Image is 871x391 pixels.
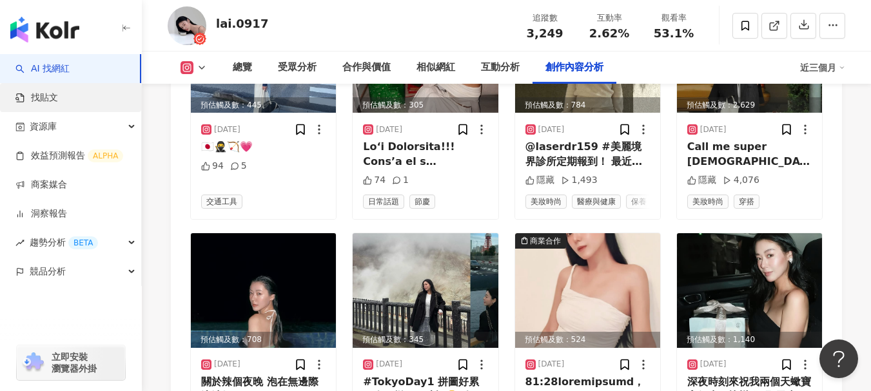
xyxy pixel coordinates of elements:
div: 合作與價值 [342,60,391,75]
span: 穿搭 [734,195,759,209]
span: 趨勢分析 [30,228,98,257]
div: 5 [230,160,247,173]
span: 美妝時尚 [687,195,729,209]
div: [DATE] [376,124,402,135]
div: 互動率 [585,12,634,24]
div: 追蹤數 [520,12,569,24]
div: 預估觸及數：708 [191,332,336,348]
span: 交通工具 [201,195,242,209]
div: 🇯🇵🥷🏹💗 [201,140,326,154]
div: 預估觸及數：345 [353,332,498,348]
div: 創作內容分析 [545,60,603,75]
div: BETA [68,236,98,249]
span: 美妝時尚 [525,195,567,209]
img: post-image [353,233,498,348]
div: Lo‘i Dolorsita!!! Cons’a el s doeiusmod tempori utlabo! 🔔🎄🛷🦌🧑🏻‍🎄 E4,7doloremagn，aliquaenimadmini🤣... [363,140,487,169]
span: rise [15,238,24,247]
img: logo [10,17,79,43]
span: 2.62% [589,27,629,40]
div: 互動分析 [481,60,520,75]
span: 3,249 [527,26,563,40]
div: post-image預估觸及數：1,140 [677,233,822,348]
div: [DATE] [700,359,727,370]
div: 1 [392,174,409,187]
a: 效益預測報告ALPHA [15,149,123,162]
div: 94 [201,160,224,173]
div: 觀看率 [649,12,698,24]
div: [DATE] [538,359,565,370]
div: 1,493 [561,174,598,187]
div: [DATE] [214,124,240,135]
span: 節慶 [409,195,435,209]
div: 預估觸及數：784 [515,97,660,113]
div: 預估觸及數：2,629 [677,97,822,113]
span: 保養 [626,195,652,209]
div: 商業合作 [530,234,561,247]
div: post-image預估觸及數：708 [191,233,336,348]
img: post-image [677,233,822,348]
a: 洞察報告 [15,207,67,220]
div: [DATE] [214,359,240,370]
div: post-image預估觸及數：345 [353,233,498,348]
div: @laserdr159 #美麗境界診所定期報到！ 最近的天氣我很是滿意⛄️ 但是冬季的肌膚需要被關照😂 於是決定給自己肌膚一個「會呼吸決定」， 回娘家舒服的做個海菲秀放鬆一下。 每次深層臉部保養... [525,140,650,169]
div: 預估觸及數：445 [191,97,336,113]
div: [DATE] [700,124,727,135]
iframe: Help Scout Beacon - Open [819,339,858,378]
div: 預估觸及數：524 [515,332,660,348]
div: lai.0917 [216,15,268,32]
div: 受眾分析 [278,60,317,75]
span: 立即安裝 瀏覽器外掛 [52,351,97,374]
span: 日常話題 [363,195,404,209]
div: 預估觸及數：305 [353,97,498,113]
span: 53.1% [654,27,694,40]
img: post-image [515,233,660,348]
a: chrome extension立即安裝 瀏覽器外掛 [17,345,125,380]
div: 隱藏 [525,174,554,187]
div: 相似網紅 [416,60,455,75]
span: 競品分析 [30,257,66,286]
span: 資源庫 [30,112,57,141]
div: 總覽 [233,60,252,75]
div: [DATE] [538,124,565,135]
a: searchAI 找網紅 [15,62,70,75]
img: post-image [191,233,336,348]
div: post-image商業合作預估觸及數：524 [515,233,660,348]
div: 4,076 [723,174,759,187]
img: chrome extension [21,352,46,373]
div: 近三個月 [800,57,845,78]
span: 醫療與健康 [572,195,621,209]
div: 74 [363,174,386,187]
img: KOL Avatar [168,6,206,45]
div: 隱藏 [687,174,716,187]
div: 預估觸及數：1,140 [677,332,822,348]
a: 商案媒合 [15,178,67,191]
div: [DATE] [376,359,402,370]
a: 找貼文 [15,91,58,104]
div: Call me super [DEMOGRAPHIC_DATA]🤣 近期很喜歡瀟灑率性的穿搭配上[DEMOGRAPHIC_DATA]包款這樣的衝突美，讓帥氣和優雅互相碰撞出恰到好處的高級感。 平... [687,140,812,169]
